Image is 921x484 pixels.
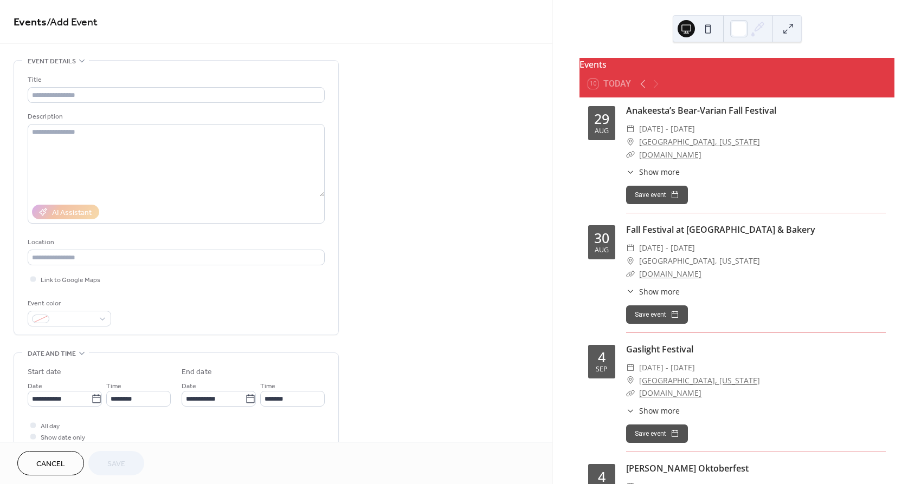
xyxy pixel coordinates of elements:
[28,381,42,392] span: Date
[260,381,275,392] span: Time
[182,367,212,378] div: End date
[598,470,606,483] div: 4
[598,350,606,364] div: 4
[28,74,323,86] div: Title
[28,111,323,122] div: Description
[28,237,323,248] div: Location
[639,166,680,178] span: Show more
[639,374,760,387] a: [GEOGRAPHIC_DATA], [US_STATE]
[626,224,815,236] a: Fall Festival at [GEOGRAPHIC_DATA] & Bakery
[41,274,100,286] span: Link to Google Maps
[626,166,680,178] button: ​Show more
[626,122,635,135] div: ​
[639,254,760,267] span: [GEOGRAPHIC_DATA], [US_STATE]
[579,58,894,71] div: Events
[626,267,635,280] div: ​
[639,122,695,135] span: [DATE] - [DATE]
[626,374,635,387] div: ​
[594,231,609,245] div: 30
[639,241,695,254] span: [DATE] - [DATE]
[639,405,680,416] span: Show more
[639,135,760,148] a: [GEOGRAPHIC_DATA], [US_STATE]
[28,348,76,359] span: Date and time
[639,149,701,160] a: [DOMAIN_NAME]
[626,405,635,416] div: ​
[639,388,701,398] a: [DOMAIN_NAME]
[626,241,635,254] div: ​
[626,148,635,161] div: ​
[626,286,635,297] div: ​
[595,247,609,254] div: Aug
[626,286,680,297] button: ​Show more
[626,166,635,178] div: ​
[626,462,749,474] a: [PERSON_NAME] Oktoberfest
[106,381,121,392] span: Time
[14,12,47,33] a: Events
[626,135,635,148] div: ​
[639,269,701,279] a: [DOMAIN_NAME]
[639,286,680,297] span: Show more
[626,343,693,355] a: Gaslight Festival
[639,361,695,374] span: [DATE] - [DATE]
[626,387,635,400] div: ​
[626,405,680,416] button: ​Show more
[626,305,688,324] button: Save event
[36,459,65,470] span: Cancel
[626,254,635,267] div: ​
[28,298,109,309] div: Event color
[626,186,688,204] button: Save event
[626,424,688,443] button: Save event
[626,104,776,116] a: Anakeesta’s Bear-Varian Fall Festival
[47,12,98,33] span: / Add Event
[28,367,61,378] div: Start date
[41,432,85,443] span: Show date only
[595,128,609,135] div: Aug
[596,366,608,373] div: Sep
[182,381,196,392] span: Date
[626,361,635,374] div: ​
[28,56,76,67] span: Event details
[17,451,84,475] button: Cancel
[594,112,609,126] div: 29
[41,421,60,432] span: All day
